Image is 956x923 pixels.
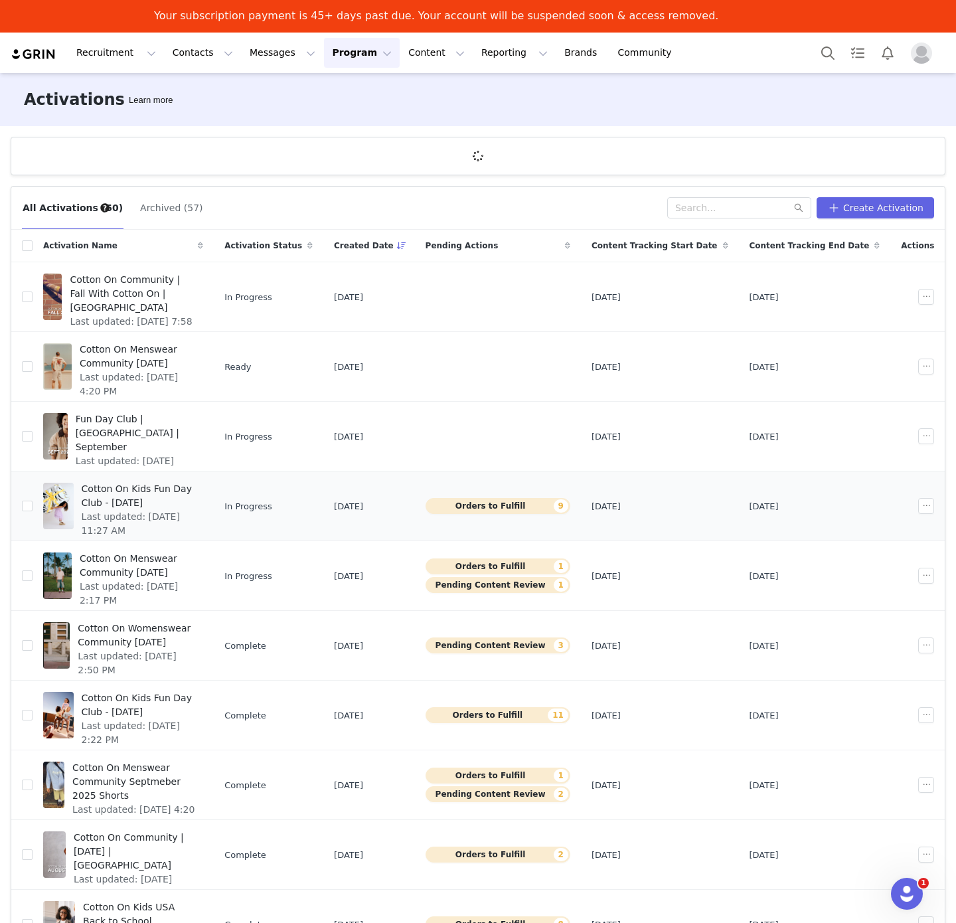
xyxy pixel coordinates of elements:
[750,430,779,444] span: [DATE]
[165,38,241,68] button: Contacts
[334,291,363,304] span: [DATE]
[426,707,570,723] button: Orders to Fulfill11
[750,639,779,653] span: [DATE]
[82,510,196,538] span: Last updated: [DATE] 11:27 AM
[43,689,203,742] a: Cotton On Kids Fun Day Club - [DATE]Last updated: [DATE] 2:22 PM
[80,552,195,580] span: Cotton On Menswear Community [DATE]
[334,779,363,792] span: [DATE]
[43,270,203,323] a: Cotton On Community | Fall With Cotton On | [GEOGRAPHIC_DATA]Last updated: [DATE] 7:58 AM
[224,430,272,444] span: In Progress
[43,828,203,881] a: Cotton On Community | [DATE] | [GEOGRAPHIC_DATA]Last updated: [DATE] 1:20 AM
[592,361,621,374] span: [DATE]
[750,709,779,722] span: [DATE]
[592,570,621,583] span: [DATE]
[43,340,203,393] a: Cotton On Menswear Community [DATE]Last updated: [DATE] 4:20 PM
[43,619,203,672] a: Cotton On Womenswear Community [DATE]Last updated: [DATE] 2:50 PM
[891,878,923,910] iframe: Intercom live chat
[82,719,196,747] span: Last updated: [DATE] 2:22 PM
[334,240,394,252] span: Created Date
[918,878,929,888] span: 1
[334,709,363,722] span: [DATE]
[794,203,803,212] i: icon: search
[324,38,400,68] button: Program
[903,42,945,64] button: Profile
[72,803,195,831] span: Last updated: [DATE] 4:20 PM
[154,31,228,45] a: Pay Invoices
[750,361,779,374] span: [DATE]
[224,291,272,304] span: In Progress
[78,622,195,649] span: Cotton On Womenswear Community [DATE]
[750,779,779,792] span: [DATE]
[334,500,363,513] span: [DATE]
[224,639,266,653] span: Complete
[813,38,842,68] button: Search
[873,38,902,68] button: Notifications
[43,240,118,252] span: Activation Name
[334,430,363,444] span: [DATE]
[592,500,621,513] span: [DATE]
[224,361,251,374] span: Ready
[334,570,363,583] span: [DATE]
[70,315,195,343] span: Last updated: [DATE] 7:58 AM
[76,412,196,454] span: Fun Day Club | [GEOGRAPHIC_DATA] | September
[473,38,556,68] button: Reporting
[426,577,570,593] button: Pending Content Review1
[76,454,196,482] span: Last updated: [DATE] 9:41 AM
[426,637,570,653] button: Pending Content Review3
[82,691,196,719] span: Cotton On Kids Fun Day Club - [DATE]
[224,709,266,722] span: Complete
[843,38,872,68] a: Tasks
[11,48,57,60] img: grin logo
[334,361,363,374] span: [DATE]
[750,240,870,252] span: Content Tracking End Date
[426,786,570,802] button: Pending Content Review2
[426,558,570,574] button: Orders to Fulfill1
[78,649,195,677] span: Last updated: [DATE] 2:50 PM
[400,38,473,68] button: Content
[426,847,570,863] button: Orders to Fulfill2
[24,88,125,112] h3: Activations
[667,197,811,218] input: Search...
[592,240,718,252] span: Content Tracking Start Date
[750,570,779,583] span: [DATE]
[74,873,195,900] span: Last updated: [DATE] 1:20 AM
[80,371,195,398] span: Last updated: [DATE] 4:20 PM
[750,291,779,304] span: [DATE]
[334,639,363,653] span: [DATE]
[911,42,932,64] img: placeholder-profile.jpg
[750,849,779,862] span: [DATE]
[224,570,272,583] span: In Progress
[224,240,302,252] span: Activation Status
[817,197,934,218] button: Create Activation
[126,94,175,107] div: Tooltip anchor
[22,197,123,218] button: All Activations (50)
[224,779,266,792] span: Complete
[74,831,195,873] span: Cotton On Community | [DATE] | [GEOGRAPHIC_DATA]
[426,498,570,514] button: Orders to Fulfill9
[426,768,570,784] button: Orders to Fulfill1
[750,500,779,513] span: [DATE]
[592,430,621,444] span: [DATE]
[224,500,272,513] span: In Progress
[592,779,621,792] span: [DATE]
[43,410,203,463] a: Fun Day Club | [GEOGRAPHIC_DATA] | SeptemberLast updated: [DATE] 9:41 AM
[224,849,266,862] span: Complete
[610,38,686,68] a: Community
[242,38,323,68] button: Messages
[68,38,164,68] button: Recruitment
[592,849,621,862] span: [DATE]
[99,202,111,214] div: Tooltip anchor
[43,479,203,533] a: Cotton On Kids Fun Day Club - [DATE]Last updated: [DATE] 11:27 AM
[154,9,718,23] div: Your subscription payment is 45+ days past due. Your account will be suspended soon & access remo...
[82,482,196,510] span: Cotton On Kids Fun Day Club - [DATE]
[43,758,203,811] a: Cotton On Menswear Community Septmeber 2025 ShortsLast updated: [DATE] 4:20 PM
[426,240,499,252] span: Pending Actions
[890,232,945,260] div: Actions
[70,273,195,315] span: Cotton On Community | Fall With Cotton On | [GEOGRAPHIC_DATA]
[43,549,203,602] a: Cotton On Menswear Community [DATE]Last updated: [DATE] 2:17 PM
[80,343,195,371] span: Cotton On Menswear Community [DATE]
[80,580,195,608] span: Last updated: [DATE] 2:17 PM
[334,849,363,862] span: [DATE]
[592,291,621,304] span: [DATE]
